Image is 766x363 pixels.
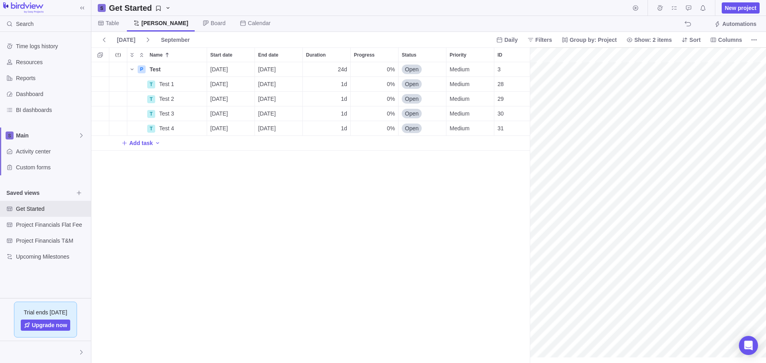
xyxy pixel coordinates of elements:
span: [DATE] [258,80,276,88]
div: Test 1 [156,77,207,91]
span: Add task [121,137,153,149]
span: Get Started [16,205,88,213]
span: Selection mode [95,49,106,61]
span: 0% [387,95,395,103]
div: 0% [351,92,398,106]
span: Activity center [16,147,88,155]
div: Trouble indication [109,77,127,92]
div: Priority [446,48,494,62]
span: 0% [387,124,395,132]
div: ID [494,106,542,121]
span: Dashboard [16,90,88,98]
span: Test 4 [159,124,174,132]
a: Notifications [697,6,709,12]
span: More actions [748,34,760,45]
div: Open [399,92,446,106]
div: Status [399,121,446,136]
span: Medium [450,95,470,103]
span: Group by: Project [559,34,620,45]
span: 0% [387,110,395,118]
div: 0% [351,77,398,91]
div: Duration [303,106,351,121]
span: Medium [450,110,470,118]
div: Priority [446,62,494,77]
span: Get Started [106,2,174,14]
span: Daily [504,36,517,44]
div: Open [399,121,446,135]
span: Group by: Project [570,36,617,44]
div: Status [399,92,446,106]
span: Name [150,51,163,59]
span: 0% [387,80,395,88]
span: [DATE] [210,80,228,88]
div: Duration [303,121,351,136]
span: [DATE] [210,95,228,103]
span: Custom forms [16,163,88,171]
img: logo [3,2,43,14]
span: Columns [707,34,745,45]
div: Priority [446,77,494,92]
div: T [147,80,155,88]
span: [DATE] [258,95,276,103]
span: Project Financials Flat Fee [16,221,88,229]
div: ID [494,121,542,136]
div: End date [255,121,303,136]
div: T [147,110,155,118]
div: End date [255,106,303,121]
div: 0% [351,121,398,135]
div: Name [146,48,207,62]
div: Duration [303,77,351,92]
div: Test 2 [156,92,207,106]
span: Calendar [248,19,270,27]
a: My assignments [669,6,680,12]
span: New project [722,2,760,14]
span: 29 [498,95,504,103]
span: Test 2 [159,95,174,103]
div: grid [91,62,530,363]
span: Start date [210,51,232,59]
div: Test [146,62,207,77]
div: Medium [446,121,494,135]
div: 30 [494,106,542,121]
div: Name [127,77,207,92]
span: Time logs history [16,42,88,50]
div: Duration [303,92,351,106]
span: Saved views [6,189,73,197]
span: Filters [535,36,552,44]
div: Open Intercom Messenger [739,336,758,355]
div: Status [399,62,446,77]
div: Progress [351,48,398,62]
span: The action will be undone: changing the activity dates [682,18,693,29]
span: Table [106,19,119,27]
div: Test 3 [156,106,207,121]
div: Start date [207,92,255,106]
div: Medium [446,62,494,77]
div: Name [127,92,207,106]
span: Start timer [630,2,641,14]
span: 31 [498,124,504,132]
span: Filters [524,34,555,45]
span: Upgrade now [32,321,67,329]
span: 1d [341,95,347,103]
div: Progress [351,92,399,106]
div: Duration [303,62,351,77]
span: Automations [711,18,760,29]
div: Priority [446,106,494,121]
span: Medium [450,65,470,73]
span: Open [405,65,419,73]
span: 30 [498,110,504,118]
div: 0% [351,62,398,77]
span: Test [150,65,161,73]
div: End date [255,77,303,92]
div: Trouble indication [109,62,127,77]
span: Time logs [654,2,665,14]
div: Trouble indication [109,106,127,121]
div: Name [127,62,207,77]
a: Time logs [654,6,665,12]
span: Daily [493,34,521,45]
span: Test 1 [159,80,174,88]
span: Approval requests [683,2,694,14]
div: Start date [207,48,255,62]
span: Duration [306,51,326,59]
div: End date [255,48,302,62]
